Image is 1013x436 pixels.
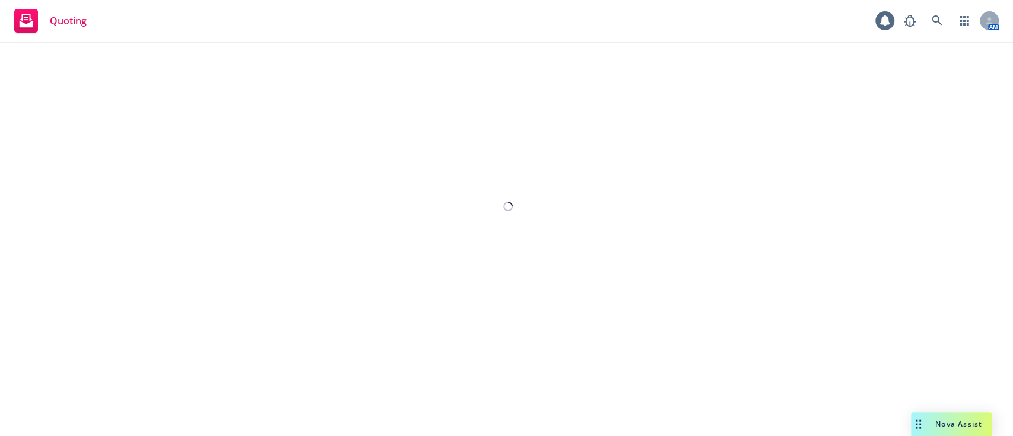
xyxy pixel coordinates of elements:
a: Report a Bug [898,9,922,33]
span: Nova Assist [935,419,982,429]
span: Quoting [50,16,87,26]
a: Switch app [952,9,976,33]
a: Quoting [9,4,91,37]
div: Drag to move [911,412,926,436]
button: Nova Assist [911,412,992,436]
a: Search [925,9,949,33]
